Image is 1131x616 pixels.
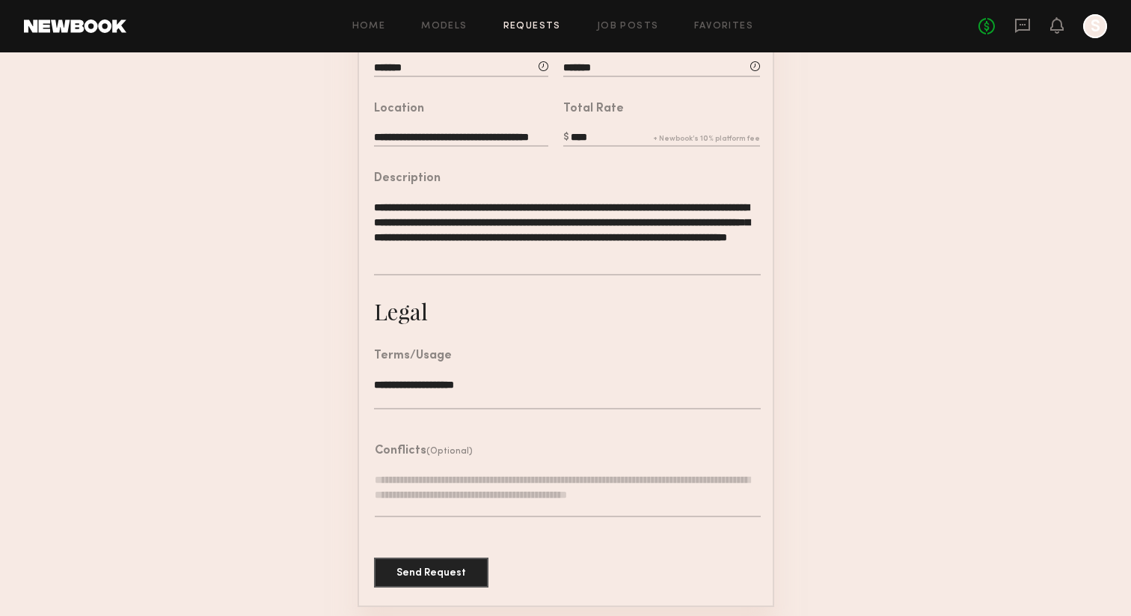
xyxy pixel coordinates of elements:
[1083,14,1107,38] a: S
[421,22,467,31] a: Models
[597,22,659,31] a: Job Posts
[374,350,452,362] div: Terms/Usage
[503,22,561,31] a: Requests
[374,173,441,185] div: Description
[375,445,473,457] header: Conflicts
[374,558,488,588] button: Send Request
[426,447,473,456] span: (Optional)
[563,103,624,115] div: Total Rate
[694,22,753,31] a: Favorites
[374,103,424,115] div: Location
[374,296,428,326] div: Legal
[352,22,386,31] a: Home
